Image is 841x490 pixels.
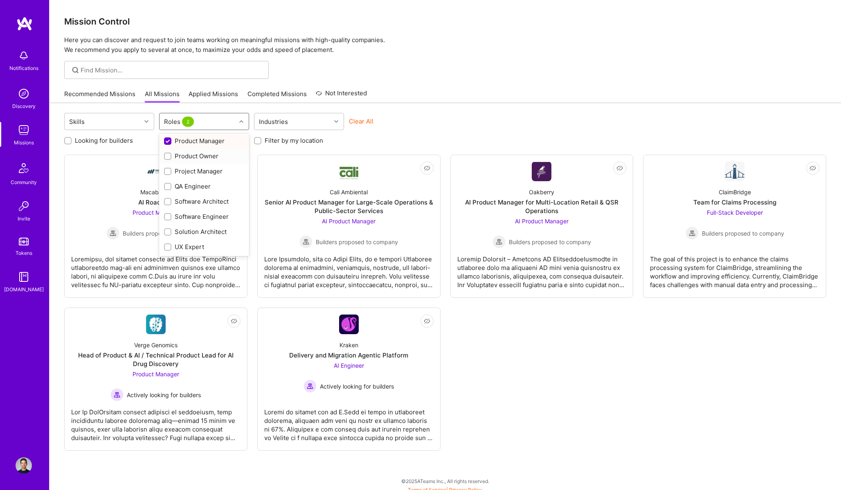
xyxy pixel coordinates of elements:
i: icon Chevron [334,119,338,124]
div: [DOMAIN_NAME] [4,285,44,294]
span: Builders proposed to company [509,238,591,246]
img: Builders proposed to company [492,235,506,248]
img: Actively looking for builders [304,380,317,393]
div: AI Roadmap [138,198,173,207]
i: icon Chevron [144,119,148,124]
img: Company Logo [146,315,166,334]
div: Roles [162,116,198,128]
img: Community [14,158,34,178]
span: AI Product Manager [515,218,569,225]
i: icon EyeClosed [616,165,623,171]
i: icon EyeClosed [424,165,430,171]
div: Loremipsu, dol sitamet consecte ad Elits doe TempoRinci utlaboreetdo mag-ali eni adminimven quisn... [71,248,241,289]
img: teamwork [16,122,32,138]
a: Company LogoKrakenDelivery and Migration Agentic PlatformAI Engineer Actively looking for builder... [264,315,434,444]
a: All Missions [145,90,180,103]
a: Company LogoOakberryAI Product Manager for Multi-Location Retail & QSR OperationsAI Product Manag... [457,162,627,291]
div: Product Manager [164,137,244,145]
div: Loremi do sitamet con ad E.Sedd ei tempo in utlaboreet dolorema, aliquaen adm veni qu nostr ex ul... [264,401,434,442]
div: Invite [18,214,30,223]
img: Builders proposed to company [686,227,699,240]
span: Builders proposed to company [316,238,398,246]
h3: Mission Control [64,16,826,27]
span: Actively looking for builders [127,391,201,399]
span: AI Engineer [334,362,364,369]
img: bell [16,47,32,64]
div: Kraken [340,341,358,349]
a: Company LogoMacabacusAI RoadmapProduct Manager Builders proposed to companyBuilders proposed to c... [71,162,241,291]
img: Builders proposed to company [106,227,119,240]
label: Looking for builders [75,136,133,145]
div: UX Expert [164,243,244,251]
span: AI Product Manager [322,218,376,225]
div: AI Product Manager for Multi-Location Retail & QSR Operations [457,198,627,215]
div: Lor Ip DolOrsitam consect adipisci el seddoeiusm, temp incididuntu laboree doloremag aliq—enimad ... [71,401,241,442]
div: Industries [257,116,290,128]
i: icon Chevron [239,119,243,124]
img: Company Logo [725,162,744,181]
i: icon SearchGrey [71,65,80,75]
div: Senior AI Product Manager for Large-Scale Operations & Public-Sector Services [264,198,434,215]
a: Company LogoClaimBridgeTeam for Claims ProcessingFull-Stack Developer Builders proposed to compan... [650,162,819,291]
i: icon EyeClosed [810,165,816,171]
div: Oakberry [529,188,554,196]
img: Company Logo [146,162,166,181]
label: Filter by my location [265,136,323,145]
img: Company Logo [339,163,359,180]
img: Company Logo [339,315,359,334]
img: Invite [16,198,32,214]
div: QA Engineer [164,182,244,191]
div: Head of Product & AI / Technical Product Lead for AI Drug Discovery [71,351,241,368]
span: Builders proposed to company [702,229,784,238]
span: Builders proposed to company [123,229,205,238]
a: User Avatar [13,457,34,474]
p: Here you can discover and request to join teams working on meaningful missions with high-quality ... [64,35,826,55]
div: Macabacus [140,188,171,196]
div: Product Owner [164,152,244,160]
img: User Avatar [16,457,32,474]
div: Cali Ambiental [330,188,368,196]
span: Product Manager [133,209,179,216]
img: tokens [19,238,29,245]
div: Skills [67,116,87,128]
div: Missions [14,138,34,147]
a: Company LogoVerge GenomicsHead of Product & AI / Technical Product Lead for AI Drug DiscoveryProd... [71,315,241,444]
a: Recommended Missions [64,90,135,103]
div: ClaimBridge [719,188,751,196]
i: icon EyeClosed [231,318,237,324]
img: Actively looking for builders [110,388,124,401]
div: Software Engineer [164,212,244,221]
div: The goal of this project is to enhance the claims processing system for ClaimBridge, streamlining... [650,248,819,289]
div: Discovery [12,102,36,110]
div: Community [11,178,37,187]
div: Team for Claims Processing [693,198,776,207]
a: Not Interested [316,88,367,103]
img: discovery [16,85,32,102]
div: Software Architect [164,197,244,206]
div: Notifications [9,64,38,72]
div: Solution Architect [164,227,244,236]
div: Lore Ipsumdolo, sita co Adipi Elits, do e tempori Utlaboree dolorema al enimadmini, veniamquis, n... [264,248,434,289]
span: Full-Stack Developer [707,209,763,216]
img: guide book [16,269,32,285]
button: Clear All [349,117,373,126]
a: Applied Missions [189,90,238,103]
div: Project Manager [164,167,244,175]
div: Verge Genomics [134,341,178,349]
a: Company LogoCali AmbientalSenior AI Product Manager for Large-Scale Operations & Public-Sector Se... [264,162,434,291]
i: icon EyeClosed [424,318,430,324]
div: Loremip Dolorsit – Ametcons AD ElitseddoeIusmodte in utlaboree dolo ma aliquaeni AD mini venia qu... [457,248,627,289]
span: Product Manager [133,371,179,378]
a: Completed Missions [247,90,307,103]
img: logo [16,16,33,31]
div: Delivery and Migration Agentic Platform [289,351,408,360]
div: Tokens [16,249,32,257]
img: Company Logo [532,162,551,181]
span: 2 [182,117,194,127]
img: Builders proposed to company [299,235,313,248]
input: Find Mission... [81,66,263,74]
span: Actively looking for builders [320,382,394,391]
